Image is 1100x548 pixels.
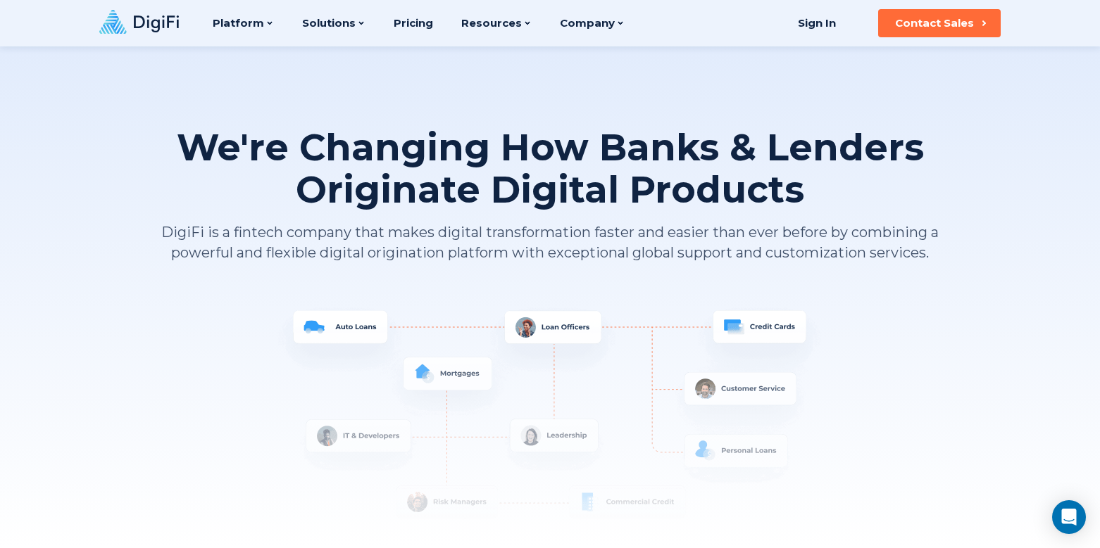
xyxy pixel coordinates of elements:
p: DigiFi is a fintech company that makes digital transformation faster and easier than ever before ... [159,222,941,263]
h1: We're Changing How Banks & Lenders Originate Digital Products [159,127,941,211]
img: System Overview [159,305,941,544]
div: Contact Sales [895,16,974,30]
button: Contact Sales [878,9,1001,37]
a: Sign In [780,9,853,37]
div: Open Intercom Messenger [1052,500,1086,534]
